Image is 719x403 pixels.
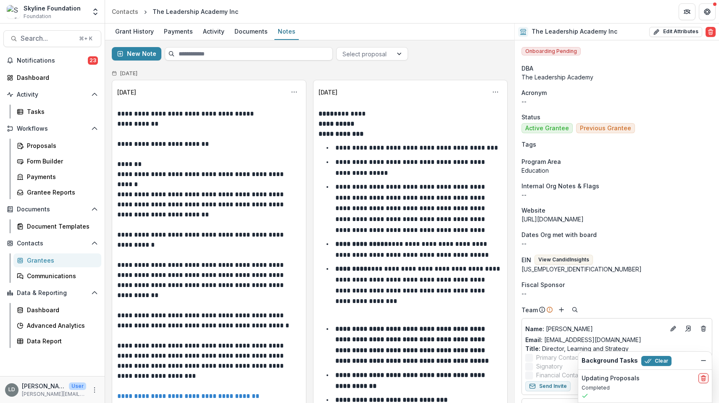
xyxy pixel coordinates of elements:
[521,157,561,166] span: Program Area
[274,24,299,40] a: Notes
[668,324,678,334] button: Edit
[17,206,88,213] span: Documents
[17,125,88,132] span: Workflows
[90,3,101,20] button: Open entity switcher
[521,206,545,215] span: Website
[3,88,101,101] button: Open Activity
[521,190,712,199] p: --
[27,172,95,181] div: Payments
[13,334,101,348] a: Data Report
[525,324,665,333] p: [PERSON_NAME]
[108,5,142,18] a: Contacts
[108,5,242,18] nav: breadcrumb
[13,253,101,267] a: Grantees
[3,122,101,135] button: Open Workflows
[27,256,95,265] div: Grantees
[525,325,544,332] span: Name :
[7,5,20,18] img: Skyline Foundation
[521,265,712,274] div: [US_EMPLOYER_IDENTIFICATION_NUMBER]
[521,289,712,298] div: --
[525,336,543,343] span: Email:
[27,107,95,116] div: Tasks
[13,139,101,153] a: Proposals
[13,105,101,119] a: Tasks
[231,25,271,37] div: Documents
[582,357,638,364] h2: Background Tasks
[682,322,695,335] a: Go to contact
[525,381,571,391] button: Send Invite
[556,305,566,315] button: Add
[24,13,51,20] span: Foundation
[641,356,672,366] button: Clear
[699,3,716,20] button: Get Help
[69,382,86,390] p: User
[112,25,157,37] div: Grant History
[489,85,502,99] button: Options
[24,4,81,13] div: Skyline Foundation
[698,324,708,334] button: Deletes
[3,71,101,84] a: Dashboard
[521,255,531,264] p: EIN
[521,88,547,97] span: Acronym
[17,73,95,82] div: Dashboard
[521,166,712,175] p: Education
[161,24,196,40] a: Payments
[8,387,15,392] div: Lisa Dinh
[17,57,88,64] span: Notifications
[287,85,301,99] button: Options
[13,269,101,283] a: Communications
[570,305,580,315] button: Search
[120,71,137,76] h2: [DATE]
[706,27,716,37] button: Delete
[536,371,583,379] span: Financial Contact
[200,24,228,40] a: Activity
[90,385,100,395] button: More
[521,73,712,82] div: The Leadership Academy
[319,88,337,97] div: [DATE]
[3,237,101,250] button: Open Contacts
[200,25,228,37] div: Activity
[13,170,101,184] a: Payments
[521,47,581,55] span: Onboarding Pending
[521,64,533,73] span: DBA
[17,91,88,98] span: Activity
[698,373,708,383] button: delete
[521,306,538,314] p: Team
[22,390,86,398] p: [PERSON_NAME][EMAIL_ADDRESS][DOMAIN_NAME]
[112,24,157,40] a: Grant History
[17,240,88,247] span: Contacts
[525,125,569,132] span: Active Grantee
[77,34,94,43] div: ⌘ + K
[153,7,238,16] div: The Leadership Academy Inc
[3,30,101,47] button: Search...
[525,345,540,352] span: Title :
[525,324,665,333] a: Name: [PERSON_NAME]
[521,230,597,239] span: Dates Org met with board
[521,216,584,223] a: [URL][DOMAIN_NAME]
[27,157,95,166] div: Form Builder
[521,113,540,121] span: Status
[536,353,580,362] span: Primary Contact
[22,382,66,390] p: [PERSON_NAME]
[521,239,712,248] p: --
[112,7,138,16] div: Contacts
[27,321,95,330] div: Advanced Analytics
[535,255,593,265] button: View CandidInsights
[13,319,101,332] a: Advanced Analytics
[525,344,708,353] p: Director, Learning and Strategy
[117,88,136,97] div: [DATE]
[231,24,271,40] a: Documents
[649,27,702,37] button: Edit Attributes
[27,222,95,231] div: Document Templates
[582,384,708,392] p: Completed
[582,375,640,382] h2: Updating Proposals
[88,56,98,65] span: 23
[13,185,101,199] a: Grantee Reports
[536,362,563,371] span: Signatory
[13,219,101,233] a: Document Templates
[3,286,101,300] button: Open Data & Reporting
[27,306,95,314] div: Dashboard
[27,141,95,150] div: Proposals
[521,140,536,149] span: Tags
[112,47,161,61] button: New Note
